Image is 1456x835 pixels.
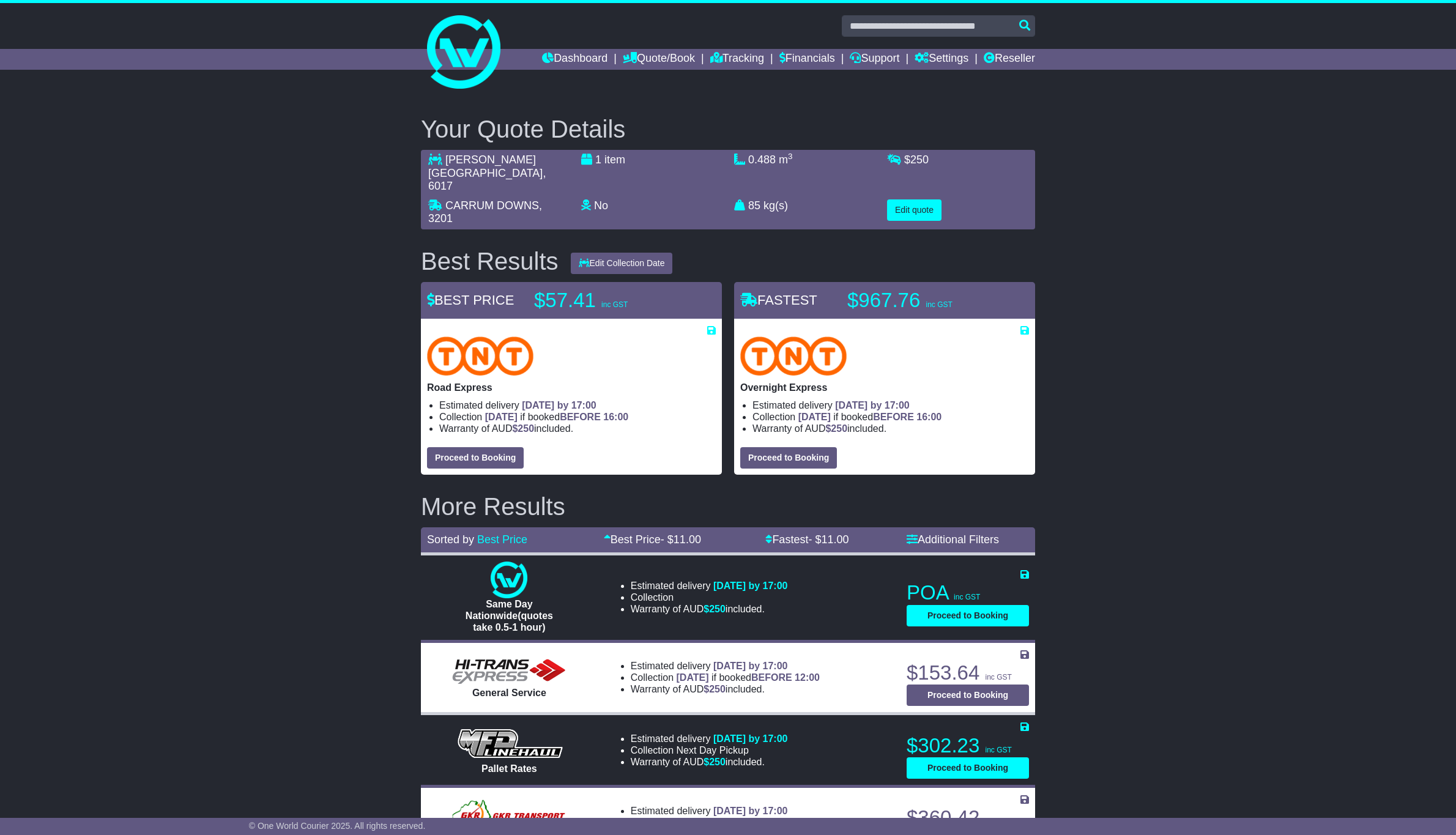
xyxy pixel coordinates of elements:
li: Estimated delivery [631,580,788,592]
div: Best Results [415,248,565,275]
span: $ [825,423,847,434]
li: Collection [752,411,1029,423]
span: , 3201 [428,199,542,225]
span: if booked [677,672,820,683]
a: Tracking [710,49,764,70]
li: Warranty of AUD included. [439,423,716,434]
span: 12:00 [795,672,820,683]
span: [DATE] by 17:00 [713,581,788,591]
span: © One World Courier 2025. All rights reserved. [249,821,426,831]
a: Additional Filters [907,533,999,546]
li: Estimated delivery [752,399,1029,411]
p: $57.41 [534,288,687,313]
button: Edit Collection Date [571,253,673,274]
span: [DATE] by 17:00 [713,806,788,816]
span: BEFORE [873,412,914,422]
span: 1 [595,154,601,166]
p: Road Express [427,382,716,393]
a: Support [850,49,899,70]
span: 11.00 [674,533,701,546]
p: $302.23 [907,733,1029,758]
p: $967.76 [847,288,1000,313]
h2: More Results [421,493,1035,520]
li: Collection [631,817,788,829]
span: 16:00 [603,412,628,422]
img: MDF Linehaul: Pallet Rates [453,726,565,763]
a: Reseller [984,49,1035,70]
span: [DATE] by 17:00 [713,733,788,744]
span: inc GST [601,300,628,309]
li: Warranty of AUD included. [631,603,788,615]
span: 250 [709,757,726,767]
span: inc GST [954,593,980,601]
span: $ [704,604,726,614]
a: Fastest- $11.00 [765,533,849,546]
span: [DATE] [798,412,831,422]
li: Collection [631,672,820,683]
span: [PERSON_NAME][GEOGRAPHIC_DATA] [428,154,543,179]
span: $ [704,684,726,694]
span: inc GST [926,300,952,309]
a: Best Price- $11.00 [604,533,701,546]
a: Financials [779,49,835,70]
span: 11.00 [821,533,849,546]
button: Proceed to Booking [427,447,524,469]
span: Same Day Nationwide(quotes take 0.5-1 hour) [466,599,553,633]
span: 250 [709,604,726,614]
span: CARRUM DOWNS [445,199,539,212]
span: BEST PRICE [427,292,514,308]
span: BEFORE [751,672,792,683]
li: Collection [439,411,716,423]
button: Proceed to Booking [907,605,1029,626]
span: - $ [808,533,849,546]
span: kg(s) [763,199,788,212]
sup: 3 [788,152,793,161]
span: inc GST [985,746,1011,754]
img: One World Courier: Same Day Nationwide(quotes take 0.5-1 hour) [491,562,527,598]
img: HiTrans: General Service [448,656,570,687]
img: TNT Domestic: Overnight Express [740,336,847,376]
span: [DATE] by 17:00 [522,400,596,410]
span: BEFORE [560,412,601,422]
span: if booked [485,412,628,422]
span: item [604,154,625,166]
span: FASTEST [740,292,817,308]
a: Quote/Book [623,49,695,70]
a: Dashboard [542,49,607,70]
a: Best Price [477,533,527,546]
span: $ [904,154,929,166]
span: [DATE] [485,412,518,422]
span: 16:00 [916,412,942,422]
span: [DATE] by 17:00 [835,400,910,410]
li: Estimated delivery [631,733,788,744]
h2: Your Quote Details [421,116,1035,143]
span: [DATE] [677,672,709,683]
span: $ [512,423,534,434]
a: Settings [915,49,968,70]
span: m [779,154,793,166]
span: $ [704,757,726,767]
span: Sorted by [427,533,474,546]
li: Estimated delivery [631,660,820,672]
span: , 6017 [428,167,546,193]
span: General Service [472,688,546,698]
button: Proceed to Booking [740,447,837,469]
img: TNT Domestic: Road Express [427,336,533,376]
span: 250 [518,423,534,434]
span: 85 [748,199,760,212]
li: Warranty of AUD included. [631,756,788,768]
p: $360.42 [907,806,1029,830]
span: 250 [709,684,726,694]
span: Pallet Rates [481,763,537,774]
span: if booked [798,412,942,422]
span: 250 [910,154,929,166]
li: Estimated delivery [439,399,716,411]
span: inc GST [985,673,1011,681]
span: No [594,199,608,212]
span: Next Day Pickup [677,745,749,755]
p: $153.64 [907,661,1029,685]
li: Estimated delivery [631,805,788,817]
button: Proceed to Booking [907,757,1029,779]
p: Overnight Express [740,382,1029,393]
span: 0.488 [748,154,776,166]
